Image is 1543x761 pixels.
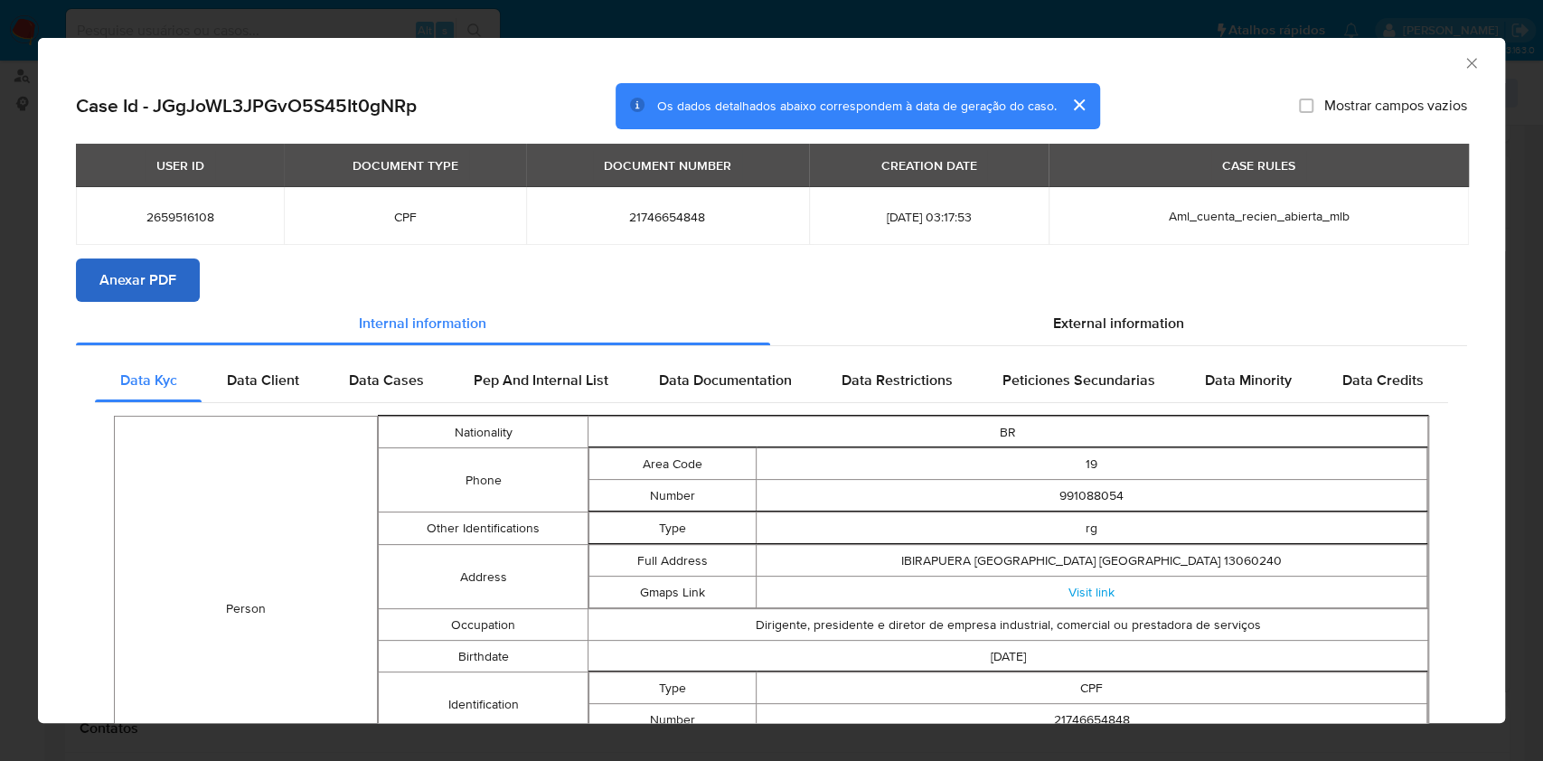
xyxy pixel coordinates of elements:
span: Pep And Internal List [474,370,608,390]
td: Number [589,704,757,736]
input: Mostrar campos vazios [1299,99,1313,113]
td: IBIRAPUERA [GEOGRAPHIC_DATA] [GEOGRAPHIC_DATA] 13060240 [757,545,1427,577]
span: Mostrar campos vazios [1324,97,1467,115]
td: Dirigente, presidente e diretor de empresa industrial, comercial ou prestadora de serviços [588,609,1428,641]
div: USER ID [146,150,215,181]
div: Detailed internal info [95,359,1448,402]
span: 2659516108 [98,209,262,225]
h2: Case Id - JGgJoWL3JPGvO5S45It0gNRp [76,94,417,117]
td: 21746654848 [757,704,1427,736]
td: Number [589,480,757,512]
span: Data Minority [1205,370,1292,390]
span: External information [1053,313,1184,334]
a: Visit link [1068,583,1115,601]
td: Area Code [589,448,757,480]
button: Anexar PDF [76,258,200,302]
span: Data Cases [349,370,424,390]
div: DOCUMENT TYPE [342,150,469,181]
td: BR [588,417,1428,448]
button: Fechar a janela [1463,54,1479,70]
div: Detailed info [76,302,1467,345]
span: Internal information [359,313,486,334]
td: 19 [757,448,1427,480]
td: Occupation [378,609,588,641]
td: Birthdate [378,641,588,672]
span: Aml_cuenta_recien_abierta_mlb [1168,207,1349,225]
div: DOCUMENT NUMBER [593,150,742,181]
div: closure-recommendation-modal [38,38,1505,723]
td: Type [589,672,757,704]
span: Data Kyc [120,370,177,390]
span: [DATE] 03:17:53 [831,209,1028,225]
td: [DATE] [588,641,1428,672]
span: Data Documentation [658,370,791,390]
div: CREATION DATE [870,150,987,181]
button: cerrar [1057,83,1100,127]
td: Identification [378,672,588,737]
span: CPF [306,209,504,225]
td: Nationality [378,417,588,448]
td: Type [589,512,757,544]
td: Address [378,545,588,609]
td: 991088054 [757,480,1427,512]
td: rg [757,512,1427,544]
td: CPF [757,672,1427,704]
div: CASE RULES [1211,150,1306,181]
span: Os dados detalhados abaixo correspondem à data de geração do caso. [657,97,1057,115]
td: Phone [378,448,588,512]
span: Peticiones Secundarias [1002,370,1155,390]
span: Data Credits [1341,370,1423,390]
td: Full Address [589,545,757,577]
span: Anexar PDF [99,260,176,300]
span: Data Client [227,370,299,390]
span: 21746654848 [548,209,787,225]
td: Gmaps Link [589,577,757,608]
span: Data Restrictions [842,370,953,390]
td: Other Identifications [378,512,588,545]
